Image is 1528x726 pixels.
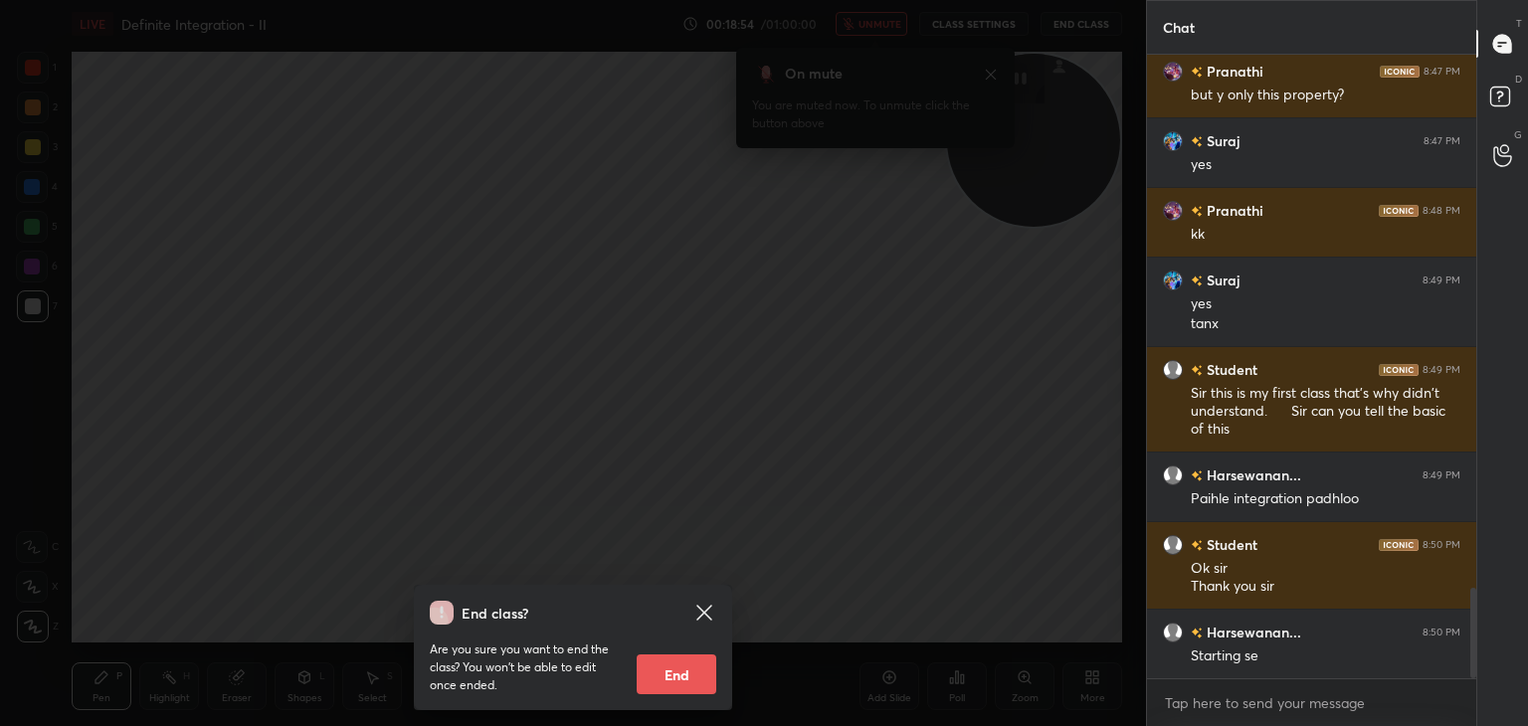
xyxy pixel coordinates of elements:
img: default.png [1163,465,1183,485]
div: grid [1147,55,1476,679]
div: tanx [1191,314,1460,334]
h4: End class? [462,603,528,624]
img: no-rating-badge.077c3623.svg [1191,206,1203,217]
img: default.png [1163,623,1183,642]
img: 48d19d24f8214c8f85461ad0a993ac84.jpg [1163,131,1183,151]
p: D [1515,72,1522,87]
img: no-rating-badge.077c3623.svg [1191,275,1203,286]
h6: Student [1203,359,1257,380]
img: no-rating-badge.077c3623.svg [1191,67,1203,78]
div: 8:49 PM [1423,274,1460,286]
h6: Pranathi [1203,200,1263,221]
div: kk [1191,225,1460,245]
img: no-rating-badge.077c3623.svg [1191,628,1203,638]
h6: Harsewanan... [1203,464,1301,485]
p: Chat [1147,1,1211,54]
img: default.png [1163,360,1183,380]
img: no-rating-badge.077c3623.svg [1191,365,1203,376]
div: 8:49 PM [1423,364,1460,376]
div: 8:49 PM [1423,469,1460,481]
img: 7dcfb828efde48bc9a502dd9d36455b8.jpg [1163,62,1183,82]
img: iconic-dark.1390631f.png [1379,539,1419,551]
button: End [637,654,716,694]
div: 8:48 PM [1423,205,1460,217]
div: Paihle integration padhloo [1191,489,1460,509]
img: 48d19d24f8214c8f85461ad0a993ac84.jpg [1163,271,1183,290]
div: 8:47 PM [1424,135,1460,147]
img: default.png [1163,535,1183,555]
img: no-rating-badge.077c3623.svg [1191,540,1203,551]
div: yes [1191,294,1460,314]
h6: Suraj [1203,270,1240,290]
div: 8:50 PM [1423,539,1460,551]
p: G [1514,127,1522,142]
div: 8:50 PM [1423,627,1460,638]
img: iconic-dark.1390631f.png [1380,66,1420,78]
img: 7dcfb828efde48bc9a502dd9d36455b8.jpg [1163,201,1183,221]
h6: Pranathi [1203,61,1263,82]
div: 8:47 PM [1424,66,1460,78]
p: T [1516,16,1522,31]
h6: Student [1203,534,1257,555]
p: Are you sure you want to end the class? You won’t be able to edit once ended. [430,640,621,694]
div: Sir this is my first class that's why didn't understand. Sir can you tell the basic of this [1191,384,1460,440]
div: Ok sir Thank you sir [1191,559,1460,597]
div: yes [1191,155,1460,175]
h6: Harsewanan... [1203,622,1301,642]
img: iconic-dark.1390631f.png [1379,364,1419,376]
div: but y only this property? [1191,86,1460,105]
h6: Suraj [1203,130,1240,151]
img: no-rating-badge.077c3623.svg [1191,136,1203,147]
img: no-rating-badge.077c3623.svg [1191,470,1203,481]
img: iconic-dark.1390631f.png [1379,205,1419,217]
div: Starting se [1191,646,1460,666]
